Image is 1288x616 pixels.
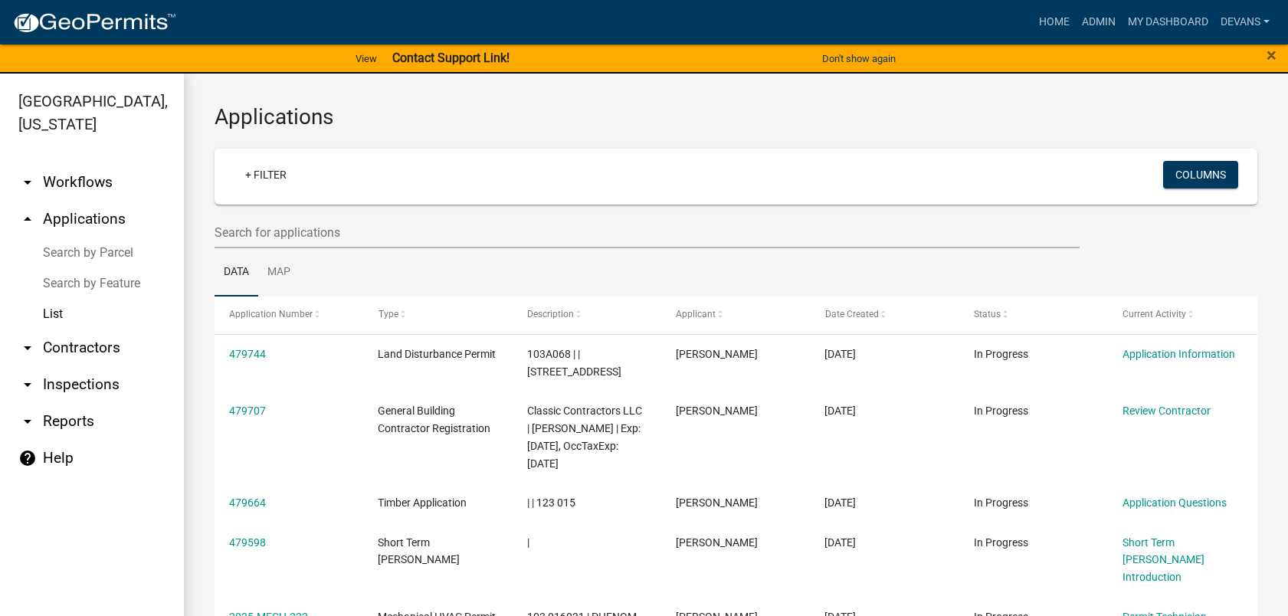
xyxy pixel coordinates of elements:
[1108,297,1257,333] datatable-header-cell: Current Activity
[233,161,299,188] a: + Filter
[378,348,496,360] span: Land Disturbance Permit
[1122,536,1204,584] a: Short Term [PERSON_NAME] Introduction
[378,496,467,509] span: Timber Application
[18,375,37,394] i: arrow_drop_down
[378,405,490,434] span: General Building Contractor Registration
[974,536,1028,549] span: In Progress
[974,496,1028,509] span: In Progress
[18,173,37,192] i: arrow_drop_down
[229,309,313,319] span: Application Number
[974,405,1028,417] span: In Progress
[676,348,758,360] span: Jessica Hood
[378,309,398,319] span: Type
[974,348,1028,360] span: In Progress
[824,405,856,417] span: 09/17/2025
[349,46,383,71] a: View
[392,51,510,65] strong: Contact Support Link!
[974,309,1001,319] span: Status
[258,248,300,297] a: Map
[824,348,856,360] span: 09/17/2025
[824,496,856,509] span: 09/17/2025
[661,297,810,333] datatable-header-cell: Applicant
[215,297,363,333] datatable-header-cell: Application Number
[824,309,878,319] span: Date Created
[1122,8,1214,37] a: My Dashboard
[18,449,37,467] i: help
[378,536,460,566] span: Short Term Rental Registration
[18,339,37,357] i: arrow_drop_down
[229,496,266,509] a: 479664
[1163,161,1238,188] button: Columns
[527,496,575,509] span: | | 123 015
[810,297,959,333] datatable-header-cell: Date Created
[18,412,37,431] i: arrow_drop_down
[1033,8,1076,37] a: Home
[1214,8,1276,37] a: devans
[1122,496,1227,509] a: Application Questions
[676,405,758,417] span: Robert W Nash
[959,297,1107,333] datatable-header-cell: Status
[215,248,258,297] a: Data
[229,536,266,549] a: 479598
[229,348,266,360] a: 479744
[676,536,758,549] span: Conrad Schupay
[676,496,758,509] span: Kenteria Williams
[824,536,856,549] span: 09/16/2025
[527,405,642,469] span: Classic Contractors LLC | Robert W | Exp: 06/30/2026, OccTaxExp: 12/31/2025
[1267,46,1277,64] button: Close
[1076,8,1122,37] a: Admin
[513,297,661,333] datatable-header-cell: Description
[1122,348,1235,360] a: Application Information
[1267,44,1277,66] span: ×
[1122,309,1186,319] span: Current Activity
[229,405,266,417] a: 479707
[363,297,512,333] datatable-header-cell: Type
[215,104,1257,130] h3: Applications
[18,210,37,228] i: arrow_drop_up
[527,309,574,319] span: Description
[1122,405,1211,417] a: Review Contractor
[816,46,902,71] button: Don't show again
[676,309,716,319] span: Applicant
[527,536,529,549] span: |
[215,217,1080,248] input: Search for applications
[527,348,621,378] span: 103A068 | | 978 LAKE OCONEE PKWY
